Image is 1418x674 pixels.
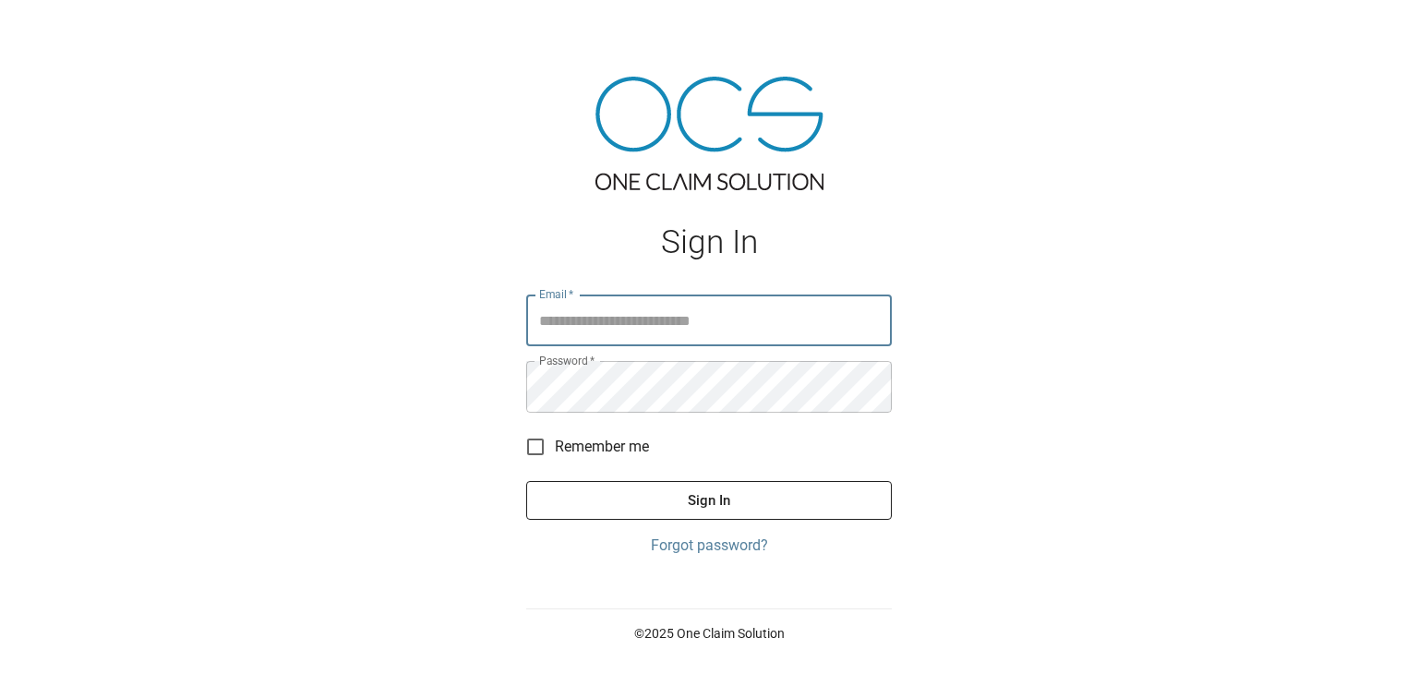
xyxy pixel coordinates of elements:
[526,624,892,643] p: © 2025 One Claim Solution
[595,77,823,190] img: ocs-logo-tra.png
[555,436,649,458] span: Remember me
[526,223,892,261] h1: Sign In
[539,353,595,368] label: Password
[539,286,574,302] label: Email
[22,11,96,48] img: ocs-logo-white-transparent.png
[526,535,892,557] a: Forgot password?
[526,481,892,520] button: Sign In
